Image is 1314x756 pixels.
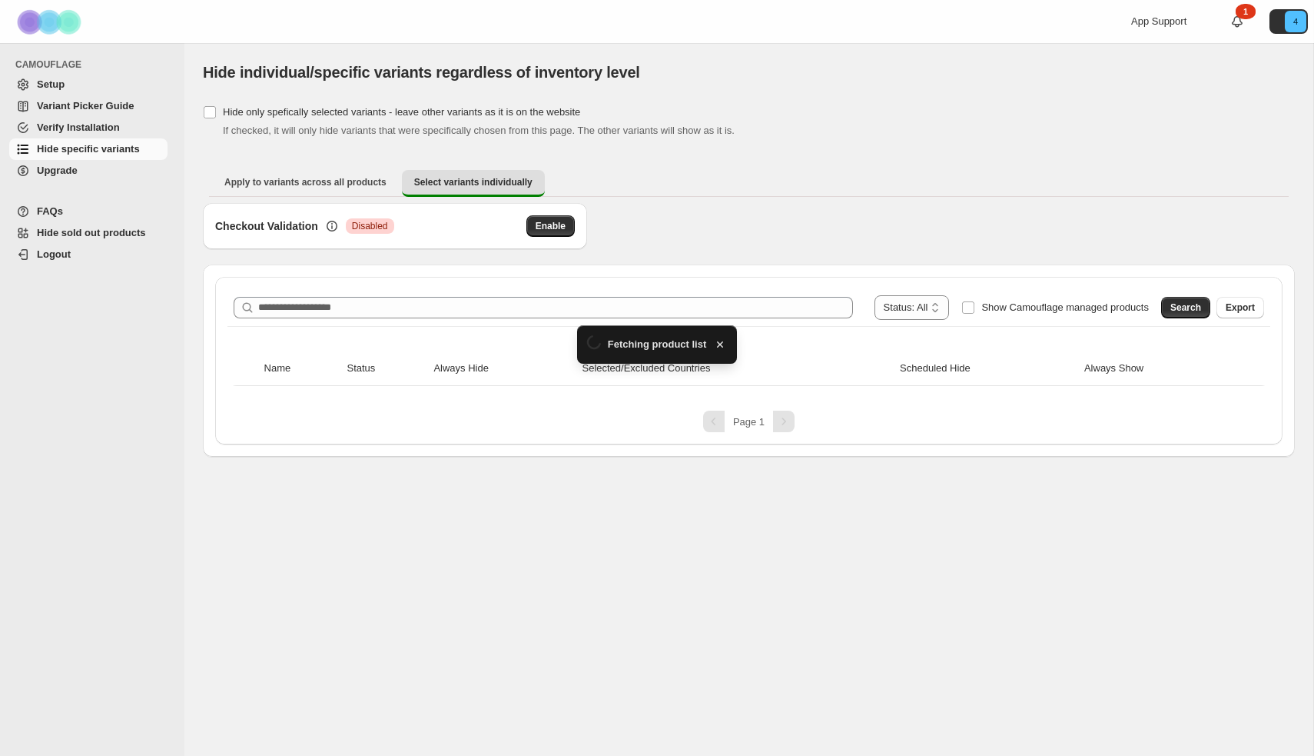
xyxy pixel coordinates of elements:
[1293,17,1298,26] text: 4
[37,122,120,133] span: Verify Installation
[895,351,1080,386] th: Scheduled Hide
[9,117,168,138] a: Verify Installation
[1226,301,1255,314] span: Export
[15,58,174,71] span: CAMOUFLAGE
[1170,301,1201,314] span: Search
[37,143,140,155] span: Hide specific variants
[9,222,168,244] a: Hide sold out products
[536,220,566,232] span: Enable
[429,351,577,386] th: Always Hide
[1131,15,1186,27] span: App Support
[577,351,895,386] th: Selected/Excluded Countries
[402,170,545,197] button: Select variants individually
[1236,4,1256,19] div: 1
[203,203,1295,457] div: Select variants individually
[1080,351,1238,386] th: Always Show
[215,218,318,234] h3: Checkout Validation
[526,215,575,237] button: Enable
[9,95,168,117] a: Variant Picker Guide
[223,125,735,136] span: If checked, it will only hide variants that were specifically chosen from this page. The other va...
[12,1,89,43] img: Camouflage
[223,106,580,118] span: Hide only spefically selected variants - leave other variants as it is on the website
[9,201,168,222] a: FAQs
[352,220,388,232] span: Disabled
[343,351,430,386] th: Status
[1229,14,1245,29] a: 1
[227,411,1270,432] nav: Pagination
[414,176,533,188] span: Select variants individually
[224,176,387,188] span: Apply to variants across all products
[733,416,765,428] span: Page 1
[37,165,78,176] span: Upgrade
[608,337,707,352] span: Fetching product list
[260,351,343,386] th: Name
[9,74,168,95] a: Setup
[212,170,399,195] button: Apply to variants across all products
[9,138,168,160] a: Hide specific variants
[37,227,146,238] span: Hide sold out products
[9,160,168,182] a: Upgrade
[37,248,71,260] span: Logout
[981,301,1149,313] span: Show Camouflage managed products
[1269,9,1308,34] button: Avatar with initials 4
[1216,297,1264,318] button: Export
[1161,297,1210,318] button: Search
[9,244,168,265] a: Logout
[37,205,63,217] span: FAQs
[37,78,65,90] span: Setup
[203,64,640,81] span: Hide individual/specific variants regardless of inventory level
[37,100,134,112] span: Variant Picker Guide
[1285,11,1306,32] span: Avatar with initials 4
